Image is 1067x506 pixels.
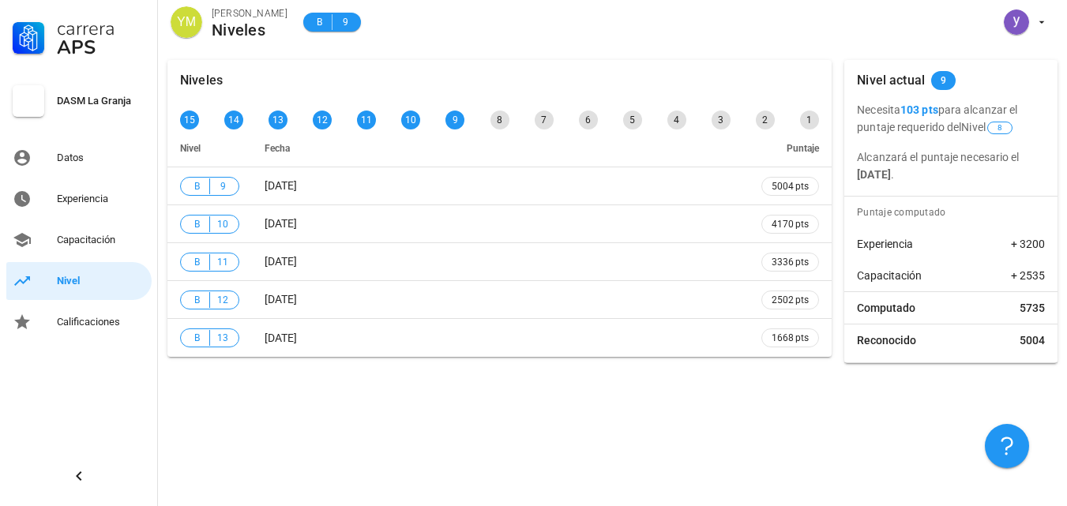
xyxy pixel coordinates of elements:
span: B [190,330,203,346]
span: + 2535 [1011,268,1045,283]
span: Reconocido [857,332,916,348]
div: Datos [57,152,145,164]
span: 8 [997,122,1002,133]
span: 10 [216,216,229,232]
span: 9 [216,178,229,194]
span: + 3200 [1011,236,1045,252]
th: Fecha [252,129,749,167]
span: 1668 pts [772,330,809,346]
div: Calificaciones [57,316,145,328]
div: Nivel [57,275,145,287]
div: 9 [445,111,464,129]
p: Necesita para alcanzar el puntaje requerido del [857,101,1045,136]
div: 7 [535,111,554,129]
span: [DATE] [265,255,297,268]
div: Carrera [57,19,145,38]
div: 2 [756,111,775,129]
b: 103 pts [900,103,938,116]
div: Niveles [212,21,287,39]
span: 13 [216,330,229,346]
span: Capacitación [857,268,922,283]
span: 5004 [1020,332,1045,348]
a: Nivel [6,262,152,300]
span: B [190,292,203,308]
div: Nivel actual [857,60,925,101]
span: B [190,216,203,232]
div: 14 [224,111,243,129]
div: 12 [313,111,332,129]
th: Puntaje [749,129,832,167]
span: [DATE] [265,332,297,344]
a: Datos [6,139,152,177]
span: B [313,14,325,30]
div: 10 [401,111,420,129]
span: 12 [216,292,229,308]
span: Nivel [961,121,1014,133]
div: Experiencia [57,193,145,205]
div: avatar [1004,9,1029,35]
a: Capacitación [6,221,152,259]
span: 2502 pts [772,292,809,308]
span: B [190,254,203,270]
p: Alcanzará el puntaje necesario el . [857,148,1045,183]
span: 5004 pts [772,178,809,194]
div: APS [57,38,145,57]
span: 9 [941,71,946,90]
div: 6 [579,111,598,129]
span: 5735 [1020,300,1045,316]
div: 13 [269,111,287,129]
span: [DATE] [265,293,297,305]
th: Nivel [167,129,252,167]
b: [DATE] [857,168,891,181]
div: 1 [800,111,819,129]
span: YM [177,6,196,38]
span: B [190,178,203,194]
div: avatar [171,6,202,38]
div: 11 [357,111,376,129]
span: Nivel [180,143,201,154]
div: 3 [712,111,731,129]
span: 4170 pts [772,216,809,232]
a: Calificaciones [6,303,152,341]
span: Experiencia [857,236,913,252]
span: Fecha [265,143,290,154]
div: DASM La Granja [57,95,145,107]
span: 11 [216,254,229,270]
span: 3336 pts [772,254,809,270]
a: Experiencia [6,180,152,218]
div: 15 [180,111,199,129]
span: [DATE] [265,217,297,230]
span: 9 [339,14,351,30]
div: 5 [623,111,642,129]
div: 8 [490,111,509,129]
div: [PERSON_NAME] [212,6,287,21]
div: 4 [667,111,686,129]
div: Niveles [180,60,223,101]
span: Puntaje [787,143,819,154]
span: Computado [857,300,915,316]
div: Capacitación [57,234,145,246]
span: [DATE] [265,179,297,192]
div: Puntaje computado [851,197,1058,228]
